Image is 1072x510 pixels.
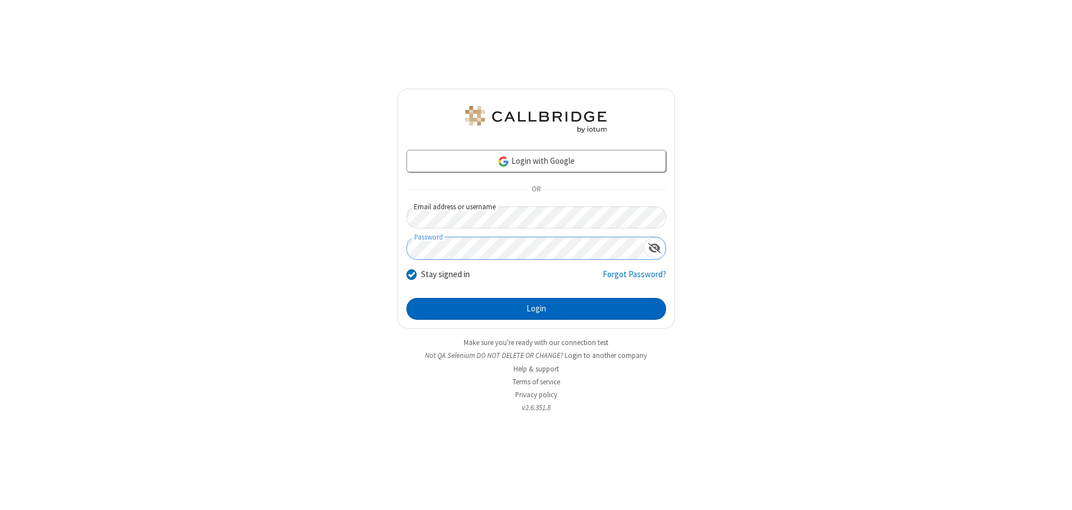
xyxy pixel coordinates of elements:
a: Terms of service [512,377,560,387]
a: Login with Google [406,150,666,172]
input: Email address or username [406,206,666,228]
li: v2.6.351.8 [398,402,675,413]
button: Login to another company [565,350,647,361]
li: Not QA Selenium DO NOT DELETE OR CHANGE? [398,350,675,361]
div: Show password [644,237,666,258]
input: Password [407,237,644,259]
a: Forgot Password? [603,268,666,290]
label: Stay signed in [421,268,470,281]
button: Login [406,298,666,320]
img: QA Selenium DO NOT DELETE OR CHANGE [463,106,609,133]
span: OR [527,182,545,197]
a: Help & support [514,364,559,374]
a: Privacy policy [515,390,557,399]
img: google-icon.png [497,155,510,168]
a: Make sure you're ready with our connection test [464,338,608,347]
